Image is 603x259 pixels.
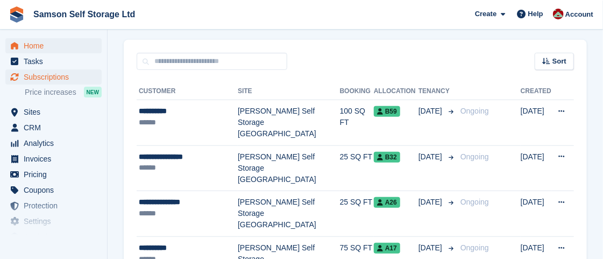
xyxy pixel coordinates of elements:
[5,198,102,213] a: menu
[374,152,400,163] span: B32
[5,136,102,151] a: menu
[418,242,444,254] span: [DATE]
[521,100,551,146] td: [DATE]
[24,198,88,213] span: Protection
[24,229,88,244] span: Capital
[5,104,102,120] a: menu
[9,6,25,23] img: stora-icon-8386f47178a22dfd0bd8f6a31ec36ba5ce8667c1dd55bd0f319d3a0aa187defe.svg
[374,197,400,208] span: A26
[418,151,444,163] span: [DATE]
[460,107,489,115] span: Ongoing
[24,214,88,229] span: Settings
[340,191,374,237] td: 25 SQ FT
[24,38,88,53] span: Home
[521,83,551,100] th: Created
[24,136,88,151] span: Analytics
[25,86,102,98] a: Price increases NEW
[553,9,564,19] img: Ian
[24,104,88,120] span: Sites
[340,83,374,100] th: Booking
[238,191,340,237] td: [PERSON_NAME] Self Storage [GEOGRAPHIC_DATA]
[137,83,238,100] th: Customer
[238,100,340,146] td: [PERSON_NAME] Self Storage [GEOGRAPHIC_DATA]
[418,197,444,208] span: [DATE]
[238,145,340,191] td: [PERSON_NAME] Self Storage [GEOGRAPHIC_DATA]
[24,69,88,85] span: Subscriptions
[460,243,489,252] span: Ongoing
[340,145,374,191] td: 25 SQ FT
[418,83,456,100] th: Tenancy
[5,183,102,198] a: menu
[521,145,551,191] td: [DATE]
[24,151,88,166] span: Invoices
[460,152,489,161] span: Ongoing
[5,167,102,182] a: menu
[24,54,88,69] span: Tasks
[374,243,400,254] span: A17
[84,87,102,97] div: NEW
[5,54,102,69] a: menu
[5,214,102,229] a: menu
[29,5,139,23] a: Samson Self Storage Ltd
[460,198,489,206] span: Ongoing
[565,9,593,20] span: Account
[25,87,76,97] span: Price increases
[340,100,374,146] td: 100 SQ FT
[5,38,102,53] a: menu
[5,151,102,166] a: menu
[5,120,102,135] a: menu
[528,9,543,19] span: Help
[5,229,102,244] a: menu
[374,83,418,100] th: Allocation
[24,120,88,135] span: CRM
[418,106,444,117] span: [DATE]
[24,167,88,182] span: Pricing
[552,56,566,67] span: Sort
[24,183,88,198] span: Coupons
[374,106,400,117] span: B59
[5,69,102,85] a: menu
[238,83,340,100] th: Site
[521,191,551,237] td: [DATE]
[475,9,496,19] span: Create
